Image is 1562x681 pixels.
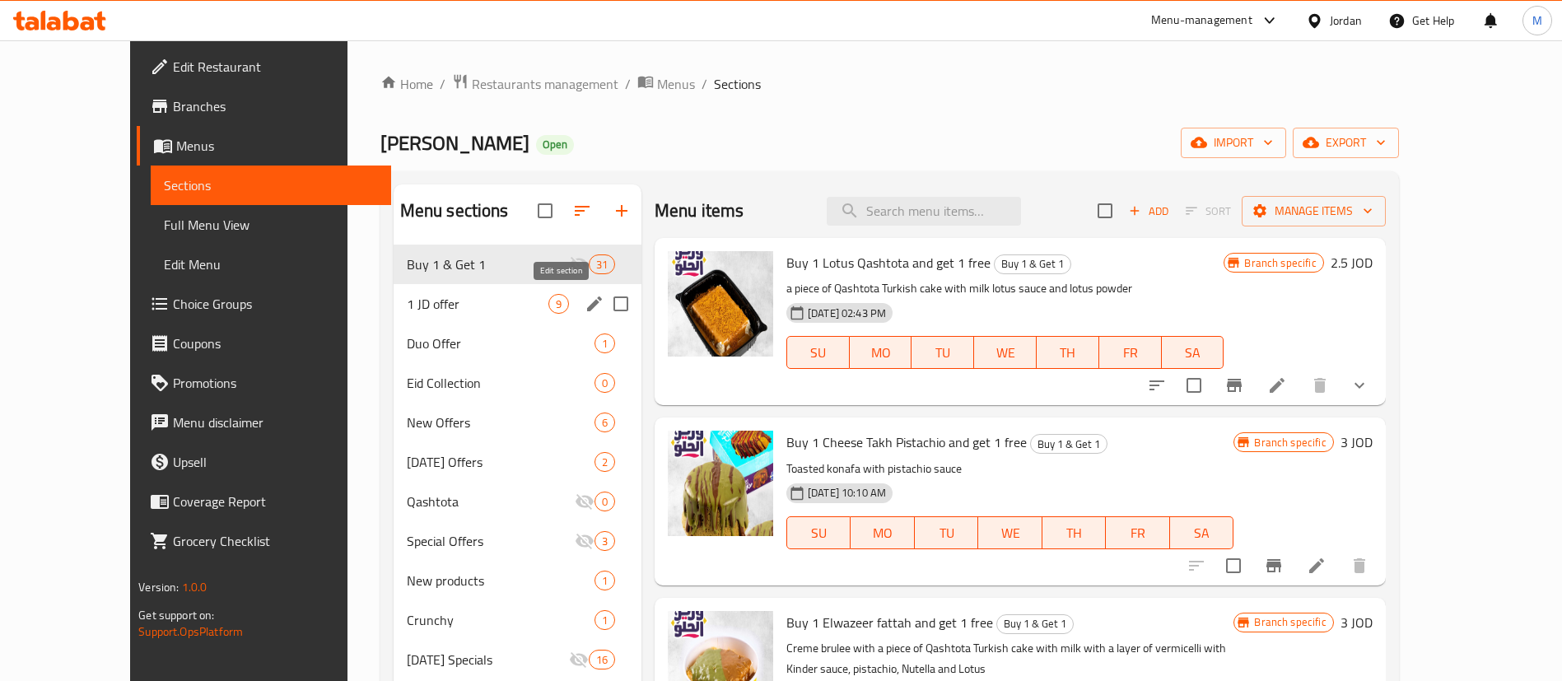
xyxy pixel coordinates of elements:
[164,254,378,274] span: Edit Menu
[1030,434,1107,454] div: Buy 1 & Get 1
[1194,133,1273,153] span: import
[1242,196,1386,226] button: Manage items
[912,336,974,369] button: TU
[394,324,641,363] div: Duo Offer1
[595,573,614,589] span: 1
[589,650,615,669] div: items
[668,251,773,357] img: Buy 1 Lotus Qashtota and get 1 free
[407,571,594,590] span: New products
[1247,614,1332,630] span: Branch specific
[1137,366,1177,405] button: sort-choices
[1331,251,1373,274] h6: 2.5 JOD
[151,166,391,205] a: Sections
[1341,431,1373,454] h6: 3 JOD
[394,600,641,640] div: Crunchy1
[137,47,391,86] a: Edit Restaurant
[582,292,607,316] button: edit
[536,138,574,152] span: Open
[1170,516,1234,549] button: SA
[637,73,695,95] a: Menus
[981,341,1030,365] span: WE
[589,254,615,274] div: items
[1340,366,1379,405] button: show more
[1126,202,1171,221] span: Add
[137,284,391,324] a: Choice Groups
[1216,548,1251,583] span: Select to update
[407,254,569,274] span: Buy 1 & Get 1
[407,492,575,511] span: Qashtota
[407,452,594,472] span: [DATE] Offers
[594,610,615,630] div: items
[714,74,761,94] span: Sections
[407,610,594,630] span: Crunchy
[595,415,614,431] span: 6
[380,74,433,94] a: Home
[702,74,707,94] li: /
[1293,128,1399,158] button: export
[801,306,893,321] span: [DATE] 02:43 PM
[173,57,378,77] span: Edit Restaurant
[794,521,844,545] span: SU
[594,531,615,551] div: items
[151,205,391,245] a: Full Menu View
[137,403,391,442] a: Menu disclaimer
[602,191,641,231] button: Add section
[173,373,378,393] span: Promotions
[137,86,391,126] a: Branches
[594,334,615,353] div: items
[1042,516,1107,549] button: TH
[594,452,615,472] div: items
[1181,128,1286,158] button: import
[548,294,569,314] div: items
[1177,521,1228,545] span: SA
[407,334,594,353] div: Duo Offer
[827,197,1021,226] input: search
[173,413,378,432] span: Menu disclaimer
[575,531,594,551] svg: Inactive section
[394,245,641,284] div: Buy 1 & Get 131
[1307,556,1327,576] a: Edit menu item
[394,403,641,442] div: New Offers6
[786,336,850,369] button: SU
[137,482,391,521] a: Coverage Report
[851,516,915,549] button: MO
[394,640,641,679] div: [DATE] Specials16
[786,250,991,275] span: Buy 1 Lotus Qashtota and get 1 free
[575,492,594,511] svg: Inactive section
[1106,516,1170,549] button: FR
[1088,194,1122,228] span: Select section
[1238,255,1322,271] span: Branch specific
[595,336,614,352] span: 1
[857,521,908,545] span: MO
[974,336,1037,369] button: WE
[1043,341,1093,365] span: TH
[1341,611,1373,634] h6: 3 JOD
[1175,198,1242,224] span: Select section first
[380,73,1399,95] nav: breadcrumb
[380,124,529,161] span: [PERSON_NAME]
[407,452,594,472] div: Independence Day Offers
[394,284,641,324] div: 1 JD offer9edit
[625,74,631,94] li: /
[1215,366,1254,405] button: Branch-specific-item
[1037,336,1099,369] button: TH
[407,373,594,393] div: Eid Collection
[786,459,1234,479] p: Toasted konafa with pistachio sauce
[1254,546,1294,585] button: Branch-specific-item
[549,296,568,312] span: 9
[407,294,548,314] span: 1 JD offer
[657,74,695,94] span: Menus
[173,452,378,472] span: Upsell
[536,135,574,155] div: Open
[173,492,378,511] span: Coverage Report
[394,521,641,561] div: Special Offers3
[452,73,618,95] a: Restaurants management
[921,521,972,545] span: TU
[594,373,615,393] div: items
[1267,375,1287,395] a: Edit menu item
[595,534,614,549] span: 3
[794,341,843,365] span: SU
